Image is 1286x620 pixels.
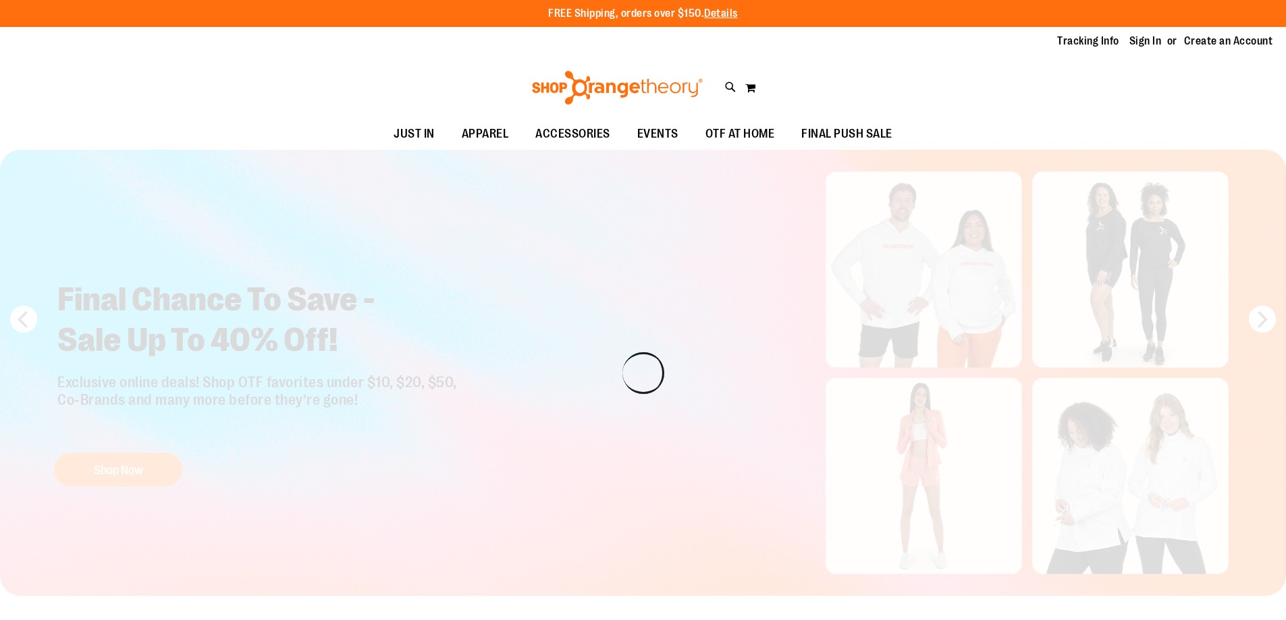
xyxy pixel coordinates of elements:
a: ACCESSORIES [522,119,624,150]
a: APPAREL [448,119,523,150]
span: ACCESSORIES [535,119,610,149]
span: OTF AT HOME [705,119,775,149]
a: OTF AT HOME [692,119,788,150]
span: FINAL PUSH SALE [801,119,892,149]
a: Details [704,7,738,20]
span: APPAREL [462,119,509,149]
a: Sign In [1129,34,1162,49]
img: Shop Orangetheory [530,71,705,105]
a: Create an Account [1184,34,1273,49]
span: EVENTS [637,119,678,149]
span: JUST IN [394,119,435,149]
a: EVENTS [624,119,692,150]
a: FINAL PUSH SALE [788,119,906,150]
a: Tracking Info [1057,34,1119,49]
a: JUST IN [380,119,448,150]
p: FREE Shipping, orders over $150. [548,6,738,22]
